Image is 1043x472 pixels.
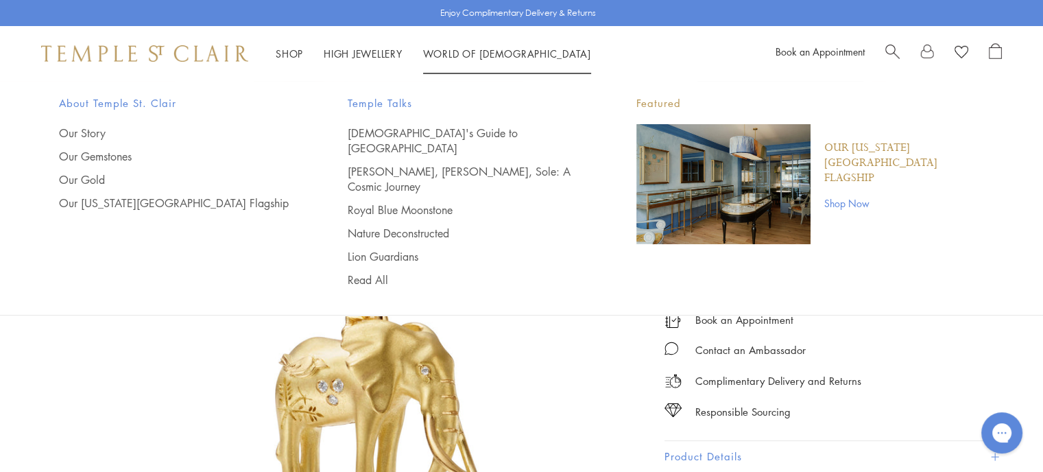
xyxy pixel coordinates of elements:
[41,45,248,62] img: Temple St. Clair
[885,43,900,64] a: Search
[695,403,791,421] div: Responsible Sourcing
[59,196,293,211] a: Our [US_STATE][GEOGRAPHIC_DATA] Flagship
[348,249,582,264] a: Lion Guardians
[59,149,293,164] a: Our Gemstones
[348,126,582,156] a: [DEMOGRAPHIC_DATA]'s Guide to [GEOGRAPHIC_DATA]
[348,164,582,194] a: [PERSON_NAME], [PERSON_NAME], Sole: A Cosmic Journey
[664,441,1002,472] button: Product Details
[776,45,865,58] a: Book an Appointment
[348,272,582,287] a: Read All
[440,6,596,20] p: Enjoy Complimentary Delivery & Returns
[276,47,303,60] a: ShopShop
[348,202,582,217] a: Royal Blue Moonstone
[59,126,293,141] a: Our Story
[423,47,591,60] a: World of [DEMOGRAPHIC_DATA]World of [DEMOGRAPHIC_DATA]
[695,312,793,327] a: Book an Appointment
[955,43,968,64] a: View Wishlist
[695,373,861,390] p: Complimentary Delivery and Returns
[324,47,403,60] a: High JewelleryHigh Jewellery
[276,45,591,62] nav: Main navigation
[348,95,582,112] span: Temple Talks
[664,403,682,417] img: icon_sourcing.svg
[636,95,985,112] p: Featured
[664,312,681,328] img: icon_appointment.svg
[974,408,1029,458] iframe: Gorgias live chat messenger
[59,95,293,112] span: About Temple St. Clair
[348,226,582,241] a: Nature Deconstructed
[824,196,985,211] a: Shop Now
[695,342,806,359] div: Contact an Ambassador
[664,342,678,355] img: MessageIcon-01_2.svg
[664,373,682,390] img: icon_delivery.svg
[824,141,985,186] a: Our [US_STATE][GEOGRAPHIC_DATA] Flagship
[989,43,1002,64] a: Open Shopping Bag
[59,172,293,187] a: Our Gold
